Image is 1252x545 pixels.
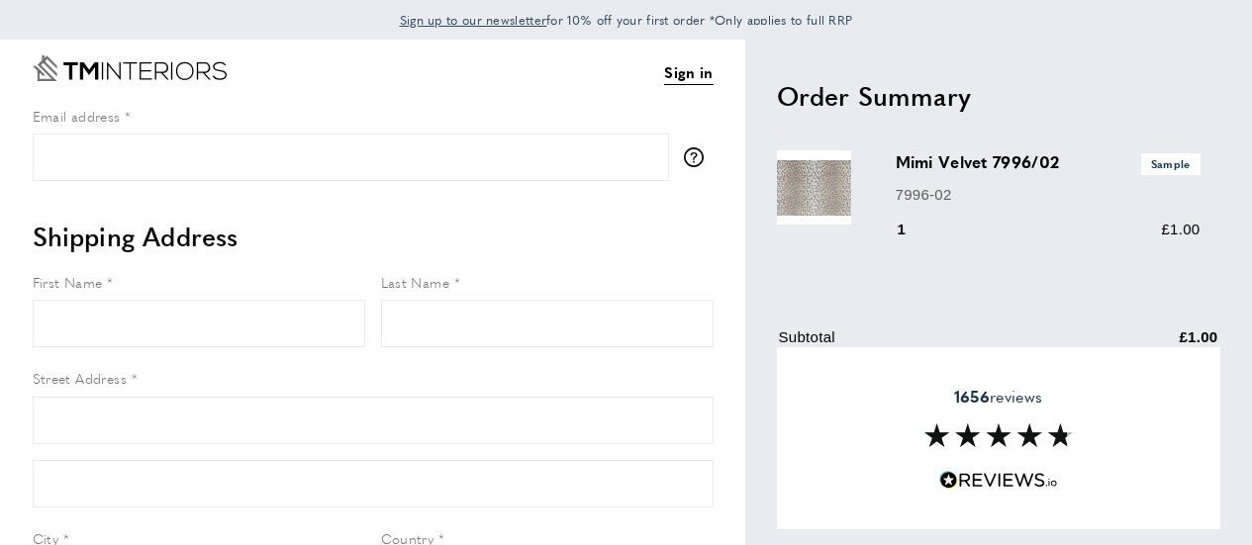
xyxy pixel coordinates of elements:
[954,387,1042,407] span: reviews
[779,325,1080,364] td: Subtotal
[954,385,990,408] strong: 1656
[33,219,714,254] h2: Shipping Address
[33,272,103,292] span: First Name
[896,218,934,241] div: 1
[896,183,1201,207] p: 7996-02
[939,471,1058,490] img: Reviews.io 5 stars
[33,106,121,126] span: Email address
[33,55,227,81] a: Go to Home page
[400,10,547,30] a: Sign up to our newsletter
[1161,221,1200,237] span: £1.00
[924,423,1073,447] img: Reviews section
[400,11,547,29] span: Sign up to our newsletter
[777,150,851,225] img: Mimi Velvet 7996/02
[684,147,714,167] button: More information
[1141,153,1201,174] span: Sample
[896,150,1201,174] h3: Mimi Velvet 7996/02
[400,11,853,29] span: for 10% off your first order *Only applies to full RRP
[664,60,713,85] a: Sign in
[1082,325,1218,364] td: £1.00
[33,368,128,388] span: Street Address
[381,272,450,292] span: Last Name
[777,78,1220,114] h2: Order Summary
